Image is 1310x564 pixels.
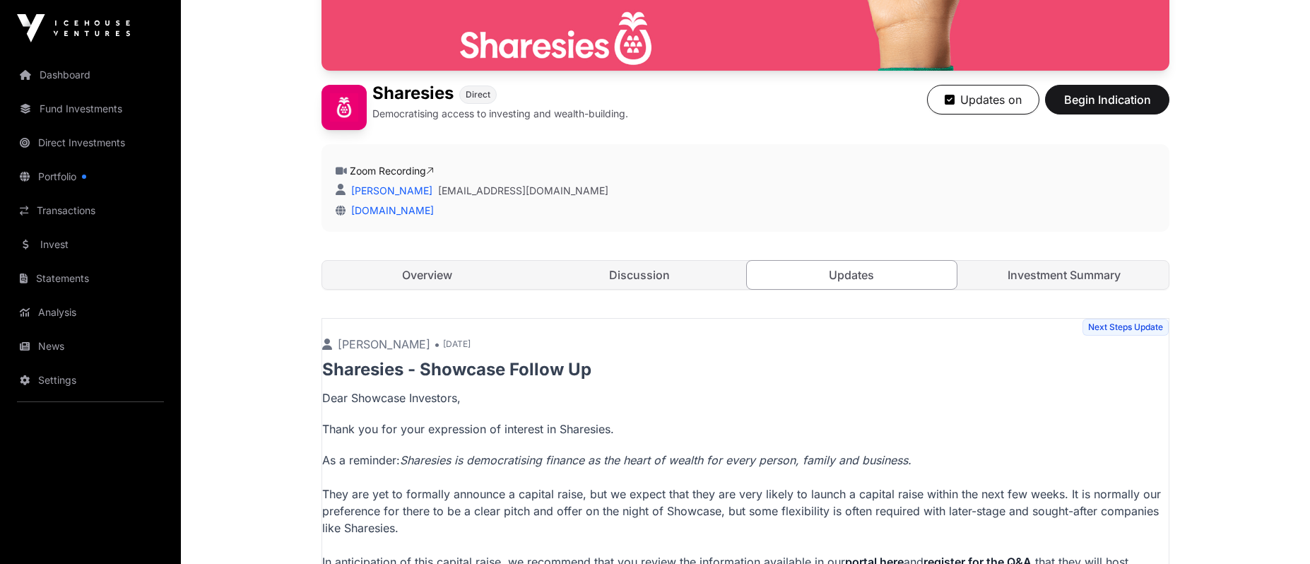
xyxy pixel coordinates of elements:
[443,339,471,350] span: [DATE]
[11,365,170,396] a: Settings
[1082,319,1169,336] span: Next Steps Update
[322,358,1169,381] p: Sharesies - Showcase Follow Up
[11,195,170,226] a: Transactions
[535,261,745,289] a: Discussion
[960,261,1169,289] a: Investment Summary
[348,184,432,196] a: [PERSON_NAME]
[11,263,170,294] a: Statements
[322,421,1169,437] p: Thank you for your expression of interest in Sharesies.
[1045,99,1169,113] a: Begin Indication
[1045,85,1169,114] button: Begin Indication
[746,260,957,290] a: Updates
[11,297,170,328] a: Analysis
[1239,496,1310,564] iframe: Chat Widget
[438,184,608,198] a: [EMAIL_ADDRESS][DOMAIN_NAME]
[400,453,911,467] em: Sharesies is democratising finance as the heart of wealth for every person, family and business.
[17,14,130,42] img: Icehouse Ventures Logo
[372,107,628,121] p: Democratising access to investing and wealth-building.
[466,89,490,100] span: Direct
[11,93,170,124] a: Fund Investments
[927,85,1039,114] button: Updates on
[1063,91,1152,108] span: Begin Indication
[346,204,434,216] a: [DOMAIN_NAME]
[322,336,440,353] p: [PERSON_NAME] •
[11,161,170,192] a: Portfolio
[372,85,454,104] h1: Sharesies
[322,261,1169,289] nav: Tabs
[322,261,532,289] a: Overview
[322,389,1169,406] p: Dear Showcase Investors,
[11,59,170,90] a: Dashboard
[350,165,434,177] a: Zoom Recording
[321,85,367,130] img: Sharesies
[11,331,170,362] a: News
[11,127,170,158] a: Direct Investments
[11,229,170,260] a: Invest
